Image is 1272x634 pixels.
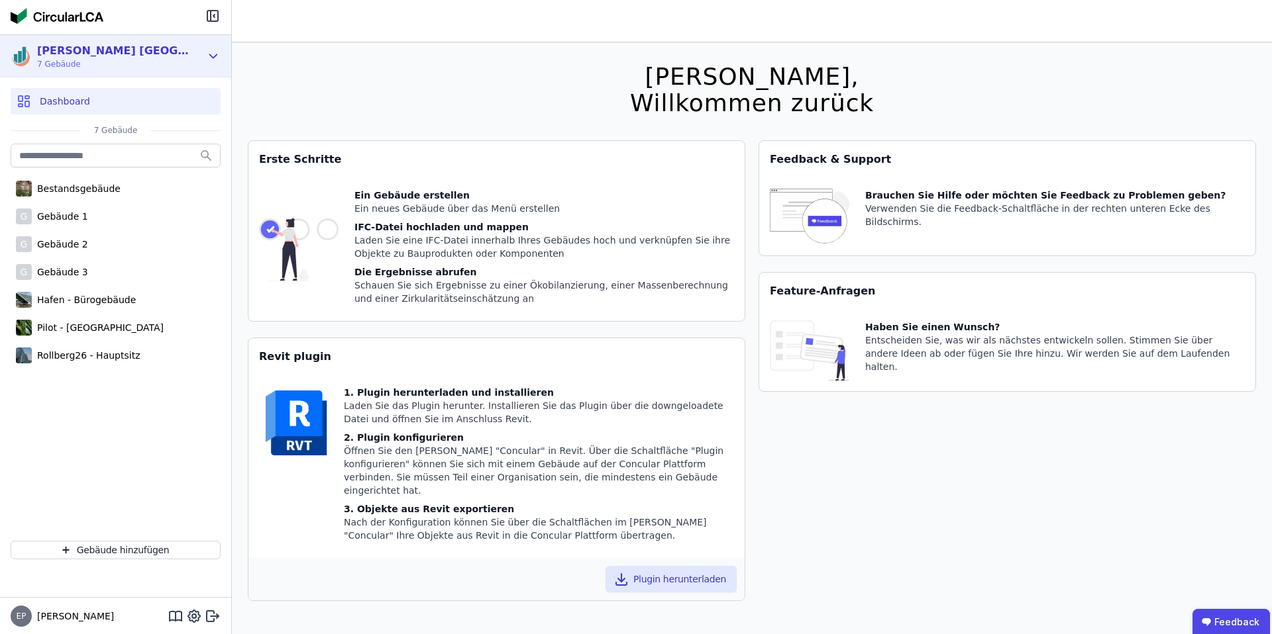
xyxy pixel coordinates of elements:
[16,236,32,252] div: G
[630,64,874,90] div: [PERSON_NAME],
[32,238,88,251] div: Gebäude 2
[32,610,114,623] span: [PERSON_NAME]
[16,208,32,224] div: G
[354,279,734,305] div: Schauen Sie sich Ergebnisse zu einer Ökobilanzierung, einer Massenberechnung und einer Zirkularit...
[11,46,32,67] img: Kreis AG Germany
[32,349,140,362] div: Rollberg26 - Hauptsitz
[354,265,734,279] div: Die Ergebnisse abrufen
[11,541,221,559] button: Gebäude hinzufügen
[759,141,1255,178] div: Feedback & Support
[344,431,734,444] div: 2. Plugin konfigurieren
[770,189,849,245] img: feedback-icon-HCTs5lye.svg
[259,189,339,310] img: getting_started_tile-DrF_GRSv.svg
[81,125,151,136] span: 7 Gebäude
[865,320,1245,334] div: Haben Sie einen Wunsch?
[344,444,734,497] div: Öffnen Sie den [PERSON_NAME] "Concular" in Revit. Über die Schaltfläche "Plugin konfigurieren" kö...
[865,202,1245,228] div: Verwenden Sie die Feedback-Schaltfläche in der rechten unteren Ecke des Bildschirms.
[32,293,136,306] div: Hafen - Bürogebäude
[606,566,737,592] button: Plugin herunterladen
[344,516,734,542] div: Nach der Konfiguration können Sie über die Schaltflächen im [PERSON_NAME] "Concular" Ihre Objekte...
[630,90,874,116] div: Willkommen zurück
[32,321,164,334] div: Pilot - [GEOGRAPHIC_DATA]
[37,43,189,59] div: [PERSON_NAME] [GEOGRAPHIC_DATA]
[16,317,32,338] img: Pilot - Green Building
[16,178,32,199] img: Bestandsgebäude
[770,320,849,381] img: feature_request_tile-UiXE1qGU.svg
[759,273,1255,310] div: Feature-Anfragen
[354,234,734,260] div: Laden Sie eine IFC-Datei innerhalb Ihres Gebäudes hoch und verknüpfen Sie ihre Objekte zu Bauprod...
[865,189,1245,202] div: Brauchen Sie Hilfe oder möchten Sie Feedback zu Problemen geben?
[16,289,32,310] img: Hafen - Bürogebäude
[16,345,32,366] img: Rollberg26 - Hauptsitz
[354,202,734,215] div: Ein neues Gebäude über das Menü erstellen
[17,612,26,620] span: EP
[344,386,734,399] div: 1. Plugin herunterladen und installieren
[16,264,32,280] div: G
[248,141,745,178] div: Erste Schritte
[32,210,88,223] div: Gebäude 1
[865,334,1245,373] div: Entscheiden Sie, was wir als nächstes entwickeln sollen. Stimmen Sie über andere Ideen ab oder fü...
[344,502,734,516] div: 3. Objekte aus Revit exportieren
[248,338,745,375] div: Revit plugin
[11,8,103,24] img: Concular
[37,59,189,69] span: 7 Gebäude
[259,386,333,460] img: revit-YwGVQcbs.svg
[354,189,734,202] div: Ein Gebäude erstellen
[354,220,734,234] div: IFC-Datei hochladen und mappen
[344,399,734,426] div: Laden Sie das Plugin herunter. Installieren Sie das Plugin über die downgeloadete Datei und öffne...
[32,265,88,279] div: Gebäude 3
[32,182,121,195] div: Bestandsgebäude
[40,95,90,108] span: Dashboard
